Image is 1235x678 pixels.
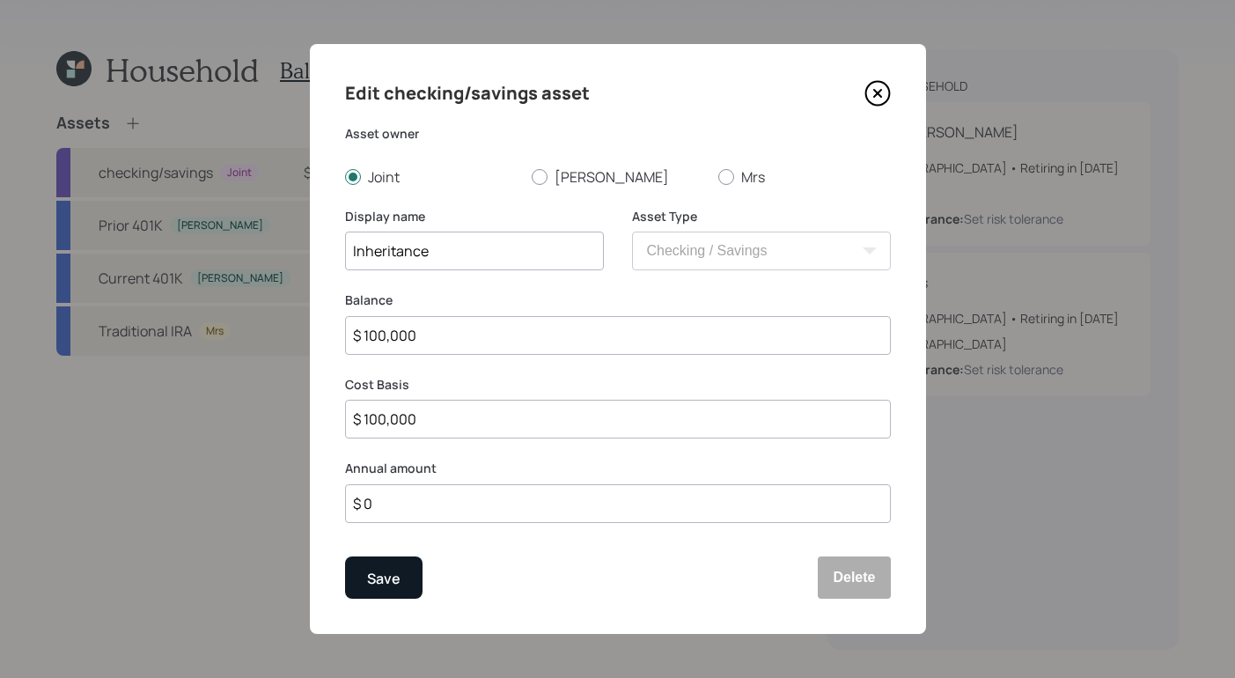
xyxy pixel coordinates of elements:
button: Delete [818,556,890,599]
button: Save [345,556,423,599]
label: [PERSON_NAME] [532,167,704,187]
div: Save [367,567,401,591]
label: Display name [345,208,604,225]
label: Asset Type [632,208,891,225]
label: Cost Basis [345,376,891,394]
label: Annual amount [345,460,891,477]
label: Joint [345,167,518,187]
h4: Edit checking/savings asset [345,79,590,107]
label: Mrs [718,167,891,187]
label: Asset owner [345,125,891,143]
label: Balance [345,291,891,309]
